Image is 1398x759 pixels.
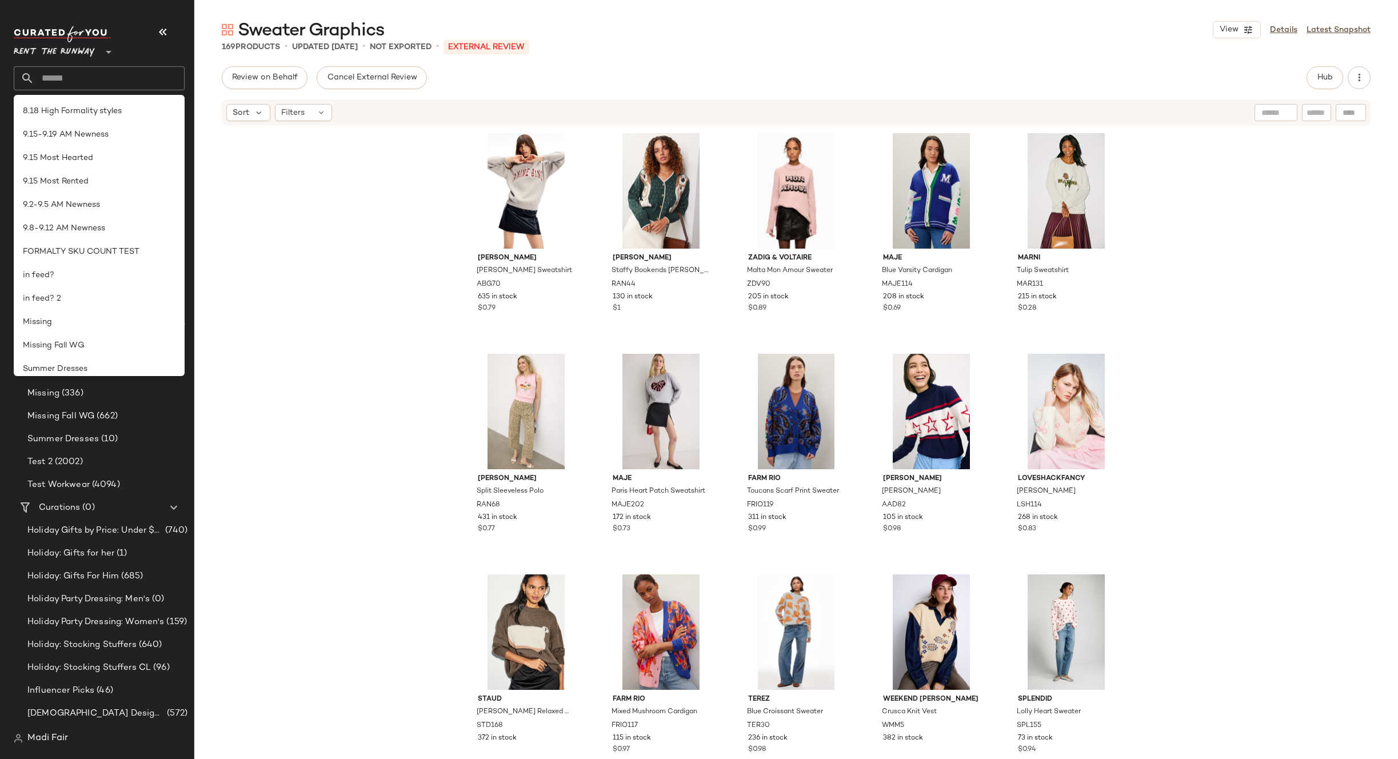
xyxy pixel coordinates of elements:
[612,721,638,731] span: FRIO117
[1009,133,1124,249] img: MAR131.jpg
[14,734,23,743] img: svg%3e
[478,513,517,523] span: 431 in stock
[739,574,854,690] img: TER30.jpg
[747,721,770,731] span: TER30
[748,745,766,755] span: $0.98
[326,73,417,82] span: Cancel External Review
[164,616,187,629] span: (159)
[53,456,83,469] span: (2002)
[27,732,68,745] span: Madi Fair
[222,41,280,53] div: Products
[1018,694,1115,705] span: Splendid
[27,410,94,423] span: Missing Fall WG
[883,524,901,534] span: $0.98
[94,410,118,423] span: (662)
[1017,266,1069,276] span: Tulip Sweatshirt
[748,513,786,523] span: 311 in stock
[1009,574,1124,690] img: SPL155.jpg
[882,500,906,510] span: AAD82
[478,524,495,534] span: $0.77
[604,354,718,469] img: MAJE202.jpg
[1017,486,1076,497] span: [PERSON_NAME]
[285,40,287,54] span: •
[883,513,923,523] span: 105 in stock
[1307,66,1343,89] button: Hub
[613,524,630,534] span: $0.73
[23,105,122,117] span: 8.18 High Formality styles
[478,253,574,263] span: [PERSON_NAME]
[23,316,52,328] span: Missing
[747,279,770,290] span: ZDV90
[477,721,503,731] span: STD168
[613,303,621,314] span: $1
[469,133,584,249] img: ABG70.jpg
[292,41,358,53] p: updated [DATE]
[612,279,636,290] span: RAN44
[150,593,164,606] span: (0)
[883,474,980,484] span: [PERSON_NAME]
[748,524,766,534] span: $0.99
[469,574,584,690] img: STD168.jpg
[478,303,496,314] span: $0.79
[23,363,87,375] span: Summer Dresses
[23,199,100,211] span: 9.2-9.5 AM Newness
[469,354,584,469] img: RAN68.jpg
[604,574,718,690] img: FRIO117.jpg
[39,501,80,514] span: Curations
[23,293,61,305] span: in feed? 2
[222,43,235,51] span: 169
[436,40,439,54] span: •
[317,66,426,89] button: Cancel External Review
[165,707,187,720] span: (572)
[444,40,529,54] p: External REVIEW
[874,133,989,249] img: MAJE114.jpg
[477,279,501,290] span: ABG70
[477,266,572,276] span: [PERSON_NAME] Sweatshirt
[882,279,913,290] span: MAJE114
[747,486,839,497] span: Toucans Scarf Print Sweater
[27,593,150,606] span: Holiday Party Dressing: Men's
[27,387,59,400] span: Missing
[1219,25,1239,34] span: View
[1018,253,1115,263] span: Marni
[612,486,705,497] span: Paris Heart Patch Sweatshirt
[1018,474,1115,484] span: LoveShackFancy
[27,570,119,583] span: Holiday: Gifts For Him
[27,478,90,492] span: Test Workwear
[23,269,54,281] span: in feed?
[27,707,165,720] span: [DEMOGRAPHIC_DATA] Designers: All
[613,745,630,755] span: $0.97
[370,41,432,53] p: Not Exported
[137,638,162,652] span: (640)
[27,616,164,629] span: Holiday Party Dressing: Women's
[748,474,845,484] span: FARM Rio
[883,733,923,744] span: 382 in stock
[613,474,709,484] span: Maje
[477,707,573,717] span: [PERSON_NAME] Relaxed Crew Sweater
[613,253,709,263] span: [PERSON_NAME]
[114,547,127,560] span: (1)
[883,694,980,705] span: Weekend [PERSON_NAME]
[612,500,644,510] span: MAJE202
[14,26,111,42] img: cfy_white_logo.C9jOOHJF.svg
[1018,733,1053,744] span: 73 in stock
[477,500,500,510] span: RAN68
[478,474,574,484] span: [PERSON_NAME]
[883,303,901,314] span: $0.69
[1017,279,1043,290] span: MAR131
[739,354,854,469] img: FRIO119.jpg
[612,707,697,717] span: Mixed Mushroom Cardigan
[612,266,708,276] span: Staffy Bookends [PERSON_NAME] Cardigan
[1017,707,1081,717] span: Lolly Heart Sweater
[882,721,904,731] span: WMM5
[613,292,653,302] span: 130 in stock
[1213,21,1261,38] button: View
[90,478,120,492] span: (4094)
[882,266,952,276] span: Blue Varsity Cardigan
[27,638,137,652] span: Holiday: Stocking Stuffers
[1018,745,1036,755] span: $0.94
[1017,721,1041,731] span: SPL155
[222,66,307,89] button: Review on Behalf
[1017,500,1042,510] span: LSH114
[1307,24,1371,36] a: Latest Snapshot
